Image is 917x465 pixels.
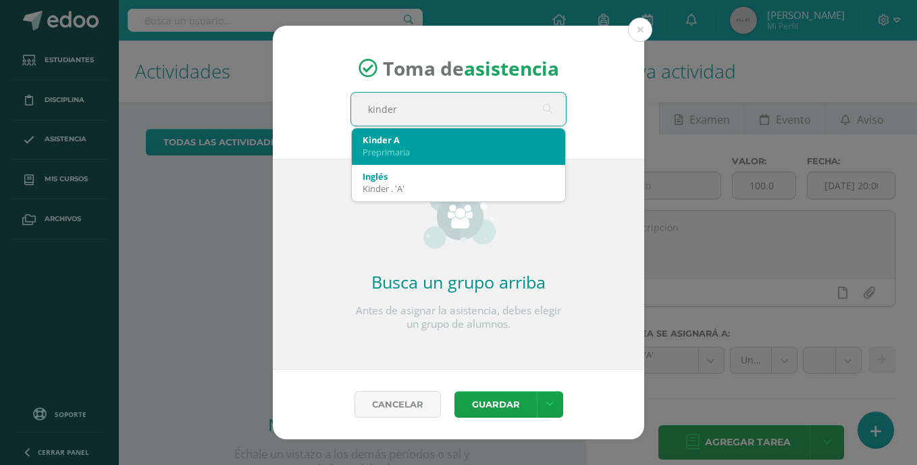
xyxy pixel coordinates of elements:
div: Kinder A [363,134,554,146]
p: Antes de asignar la asistencia, debes elegir un grupo de alumnos. [350,304,567,331]
span: Toma de [383,55,559,81]
strong: asistencia [464,55,559,81]
h2: Busca un grupo arriba [350,270,567,293]
button: Close (Esc) [628,18,652,42]
div: Preprimaria [363,146,554,158]
a: Cancelar [355,391,441,418]
button: Guardar [454,391,537,418]
input: Busca un grado o sección aquí... [351,93,566,126]
div: Inglés [363,170,554,182]
div: Kinder . 'A' [363,182,554,195]
img: groups_small.png [422,181,496,249]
